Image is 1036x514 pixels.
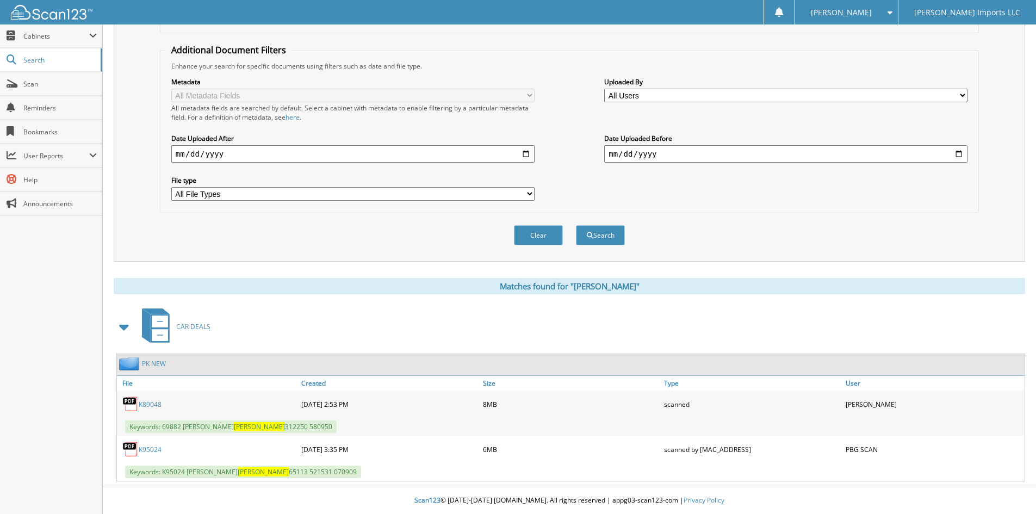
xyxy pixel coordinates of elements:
[661,393,843,415] div: scanned
[234,422,285,431] span: [PERSON_NAME]
[23,175,97,184] span: Help
[480,376,662,391] a: Size
[122,441,139,457] img: PDF.png
[139,400,162,409] a: K89048
[843,393,1025,415] div: [PERSON_NAME]
[604,77,967,86] label: Uploaded By
[125,420,337,433] span: Keywords: 69882 [PERSON_NAME] 312250 580950
[23,32,89,41] span: Cabinets
[139,445,162,454] a: K95024
[142,359,166,368] a: PK NEW
[843,376,1025,391] a: User
[114,278,1025,294] div: Matches found for "[PERSON_NAME]"
[23,103,97,113] span: Reminders
[661,438,843,460] div: scanned by [MAC_ADDRESS]
[166,61,973,71] div: Enhance your search for specific documents using filters such as date and file type.
[125,466,361,478] span: Keywords: K95024 [PERSON_NAME] 65113 521531 070909
[119,357,142,370] img: folder2.png
[23,79,97,89] span: Scan
[480,438,662,460] div: 6MB
[811,9,872,16] span: [PERSON_NAME]
[171,103,535,122] div: All metadata fields are searched by default. Select a cabinet with metadata to enable filtering b...
[117,376,299,391] a: File
[299,376,480,391] a: Created
[166,44,291,56] legend: Additional Document Filters
[604,134,967,143] label: Date Uploaded Before
[23,151,89,160] span: User Reports
[684,496,724,505] a: Privacy Policy
[414,496,441,505] span: Scan123
[135,305,210,348] a: CAR DEALS
[299,438,480,460] div: [DATE] 3:35 PM
[514,225,563,245] button: Clear
[982,462,1036,514] iframe: Chat Widget
[171,145,535,163] input: start
[238,467,289,476] span: [PERSON_NAME]
[843,438,1025,460] div: PBG SCAN
[299,393,480,415] div: [DATE] 2:53 PM
[171,77,535,86] label: Metadata
[103,487,1036,514] div: © [DATE]-[DATE] [DOMAIN_NAME]. All rights reserved | appg03-scan123-com |
[11,5,92,20] img: scan123-logo-white.svg
[171,134,535,143] label: Date Uploaded After
[122,396,139,412] img: PDF.png
[604,145,967,163] input: end
[914,9,1020,16] span: [PERSON_NAME] Imports LLC
[286,113,300,122] a: here
[661,376,843,391] a: Type
[171,176,535,185] label: File type
[576,225,625,245] button: Search
[480,393,662,415] div: 8MB
[23,199,97,208] span: Announcements
[23,55,95,65] span: Search
[23,127,97,137] span: Bookmarks
[176,322,210,331] span: CAR DEALS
